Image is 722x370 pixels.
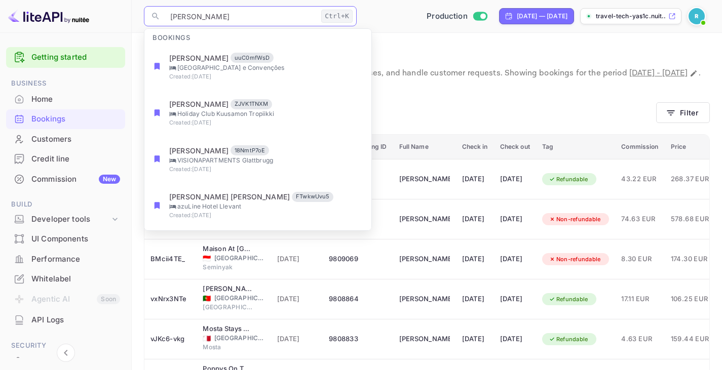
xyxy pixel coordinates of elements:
[99,175,120,184] div: New
[203,263,253,272] span: Seminyak
[169,202,363,211] p: azuLine Hotel Llevant
[150,251,191,267] div: BMcii4TE_
[150,331,191,347] div: vJKc6-vkg
[203,324,253,334] div: Mosta Stays by Zzzing
[6,250,125,269] div: Performance
[214,294,265,303] span: [GEOGRAPHIC_DATA]
[329,291,387,307] div: 9808864
[169,53,229,63] p: [PERSON_NAME]
[399,291,450,307] div: Robson Pedro
[671,294,721,305] span: 106.25 EUR
[621,174,658,185] span: 43.22 EUR
[621,294,658,305] span: 17.11 EUR
[462,171,488,187] div: [DATE]
[6,211,125,228] div: Developer tools
[423,11,491,22] div: Switch to Sandbox mode
[277,294,317,305] span: [DATE]
[689,8,705,24] img: Revolut
[57,344,75,362] button: Collapse navigation
[169,63,363,72] p: [GEOGRAPHIC_DATA] e Convenções
[456,135,494,159] th: Check in
[329,251,387,267] div: 9809069
[462,251,488,267] div: [DATE]
[144,67,710,79] p: View and manage all hotel bookings, track reservation statuses, and handle customer requests. Sho...
[31,233,120,245] div: UI Components
[621,334,658,345] span: 4.63 EUR
[169,145,229,156] p: [PERSON_NAME]
[6,269,125,288] a: Whitelabel
[494,135,536,159] th: Check out
[536,135,616,159] th: Tag
[6,47,125,68] div: Getting started
[164,6,317,26] input: Search (e.g. bookings, documentation)
[542,333,595,346] div: Refundable
[169,211,363,220] p: Created: [DATE]
[462,211,488,227] div: [DATE]
[671,254,721,265] span: 174.30 EUR
[6,250,125,268] a: Performance
[277,334,317,345] span: [DATE]
[6,78,125,89] span: Business
[6,351,125,370] a: Team management
[203,295,211,302] span: Portugal
[542,173,595,186] div: Refundable
[6,310,125,330] div: API Logs
[31,273,120,285] div: Whitelabel
[203,335,211,342] span: Malta
[615,135,664,159] th: Commission
[621,254,658,265] span: 8.30 EUR
[31,254,120,265] div: Performance
[31,314,120,326] div: API Logs
[6,130,125,148] a: Customers
[500,251,530,267] div: [DATE]
[203,244,253,254] div: Maison At C Boutique Hotel and Spa Seminyak - CHSE Certified
[31,355,120,367] div: Team management
[399,331,450,347] div: Karen Joy Abanilla
[6,269,125,289] div: Whitelabel
[689,68,699,78] button: Change date range
[31,113,120,125] div: Bookings
[542,213,607,226] div: Non-refundable
[144,27,198,44] span: Bookings
[671,174,721,185] span: 268.37 EUR
[6,170,125,189] div: CommissionNew
[144,45,710,65] p: Bookings
[6,149,125,168] a: Credit line
[203,303,253,312] span: [GEOGRAPHIC_DATA]
[6,310,125,329] a: API Logs
[169,99,229,109] p: [PERSON_NAME]
[321,10,353,23] div: Ctrl+K
[393,135,456,159] th: Full Name
[31,52,120,63] a: Getting started
[500,171,530,187] div: [DATE]
[6,90,125,109] div: Home
[6,90,125,108] a: Home
[169,72,363,81] p: Created: [DATE]
[462,291,488,307] div: [DATE]
[329,331,387,347] div: 9808833
[671,214,721,225] span: 578.68 EUR
[517,12,567,21] div: [DATE] — [DATE]
[500,291,530,307] div: [DATE]
[169,118,363,127] p: Created: [DATE]
[621,214,658,225] span: 74.63 EUR
[542,293,595,306] div: Refundable
[231,54,274,62] span: uuC0mfWsD
[6,149,125,169] div: Credit line
[6,130,125,149] div: Customers
[399,251,450,267] div: Olena Lahovska
[500,331,530,347] div: [DATE]
[542,253,607,266] div: Non-refundable
[500,211,530,227] div: [DATE]
[399,211,450,227] div: Samantha Duranty
[231,100,272,108] span: ZJVK1TNXM
[596,12,666,21] p: travel-tech-yas1c.nuit...
[31,94,120,105] div: Home
[150,291,191,307] div: vxNrx3NTe
[214,334,265,343] span: [GEOGRAPHIC_DATA]
[144,102,656,120] div: account-settings tabs
[31,214,110,225] div: Developer tools
[203,343,253,352] span: Mosta
[6,229,125,248] a: UI Components
[203,284,253,294] div: Melia Setubal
